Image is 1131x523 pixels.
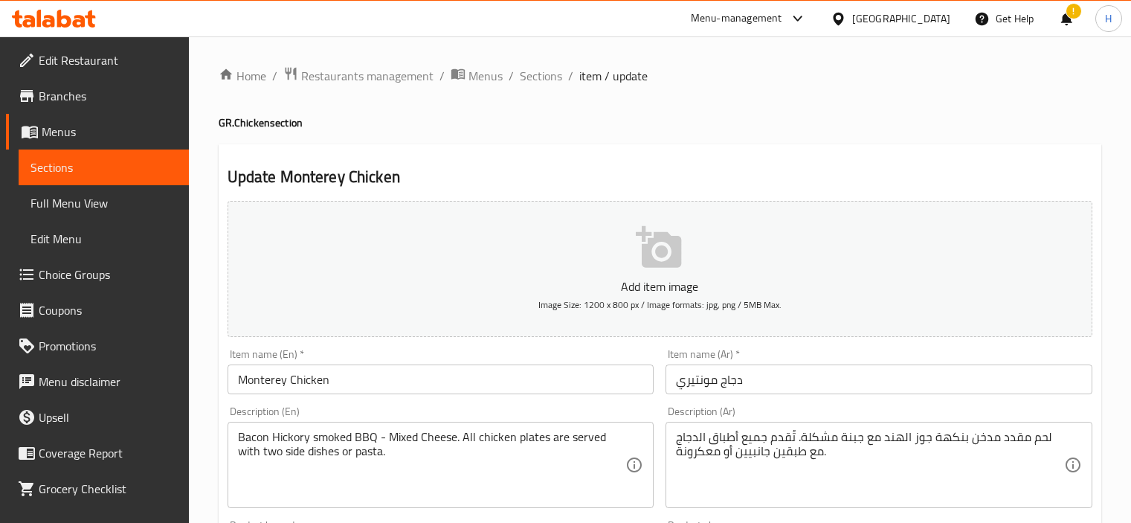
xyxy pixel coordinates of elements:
span: Grocery Checklist [39,480,177,498]
span: Edit Menu [30,230,177,248]
a: Grocery Checklist [6,471,189,507]
a: Choice Groups [6,257,189,292]
span: Restaurants management [301,67,434,85]
span: Menus [468,67,503,85]
li: / [509,67,514,85]
span: Full Menu View [30,194,177,212]
a: Full Menu View [19,185,189,221]
span: Branches [39,87,177,105]
span: Coupons [39,301,177,319]
span: H [1105,10,1112,27]
div: Menu-management [691,10,782,28]
span: item / update [579,67,648,85]
li: / [272,67,277,85]
a: Sections [19,150,189,185]
span: Menus [42,123,177,141]
a: Promotions [6,328,189,364]
a: Menu disclaimer [6,364,189,400]
h4: GR.Chicken section [219,115,1101,130]
span: Sections [30,158,177,176]
button: Add item imageImage Size: 1200 x 800 px / Image formats: jpg, png / 5MB Max. [228,201,1092,337]
input: Enter name En [228,365,654,394]
a: Home [219,67,266,85]
span: Menu disclaimer [39,373,177,391]
nav: breadcrumb [219,66,1101,86]
a: Coverage Report [6,435,189,471]
span: Edit Restaurant [39,51,177,69]
p: Add item image [251,277,1069,295]
a: Menus [451,66,503,86]
li: / [439,67,445,85]
span: Image Size: 1200 x 800 px / Image formats: jpg, png / 5MB Max. [538,296,782,313]
a: Restaurants management [283,66,434,86]
span: Choice Groups [39,266,177,283]
a: Menus [6,114,189,150]
a: Coupons [6,292,189,328]
h2: Update Monterey Chicken [228,166,1092,188]
textarea: Bacon Hickory smoked BBQ - Mixed Cheese. All chicken plates are served with two side dishes or pa... [238,430,626,501]
a: Sections [520,67,562,85]
a: Edit Restaurant [6,42,189,78]
textarea: لحم مقدد مدخن بنكهة جوز الهند مع جبنة مشكلة. تُقدم جميع أطباق الدجاج مع طبقين جانبيين أو معكرونة. [676,430,1064,501]
div: [GEOGRAPHIC_DATA] [852,10,950,27]
li: / [568,67,573,85]
a: Upsell [6,400,189,435]
span: Coverage Report [39,444,177,462]
input: Enter name Ar [666,365,1092,394]
a: Branches [6,78,189,114]
span: Upsell [39,408,177,426]
span: Promotions [39,337,177,355]
a: Edit Menu [19,221,189,257]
